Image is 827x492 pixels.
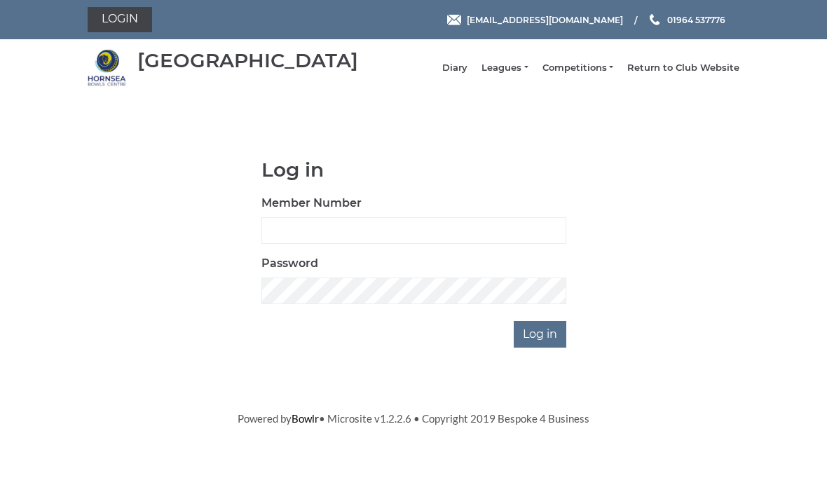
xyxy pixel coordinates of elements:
[650,14,659,25] img: Phone us
[261,159,566,181] h1: Log in
[261,195,362,212] label: Member Number
[627,62,739,74] a: Return to Club Website
[514,321,566,348] input: Log in
[261,255,318,272] label: Password
[442,62,467,74] a: Diary
[88,48,126,87] img: Hornsea Bowls Centre
[667,14,725,25] span: 01964 537776
[447,15,461,25] img: Email
[292,412,319,425] a: Bowlr
[238,412,589,425] span: Powered by • Microsite v1.2.2.6 • Copyright 2019 Bespoke 4 Business
[467,14,623,25] span: [EMAIL_ADDRESS][DOMAIN_NAME]
[648,13,725,27] a: Phone us 01964 537776
[137,50,358,71] div: [GEOGRAPHIC_DATA]
[542,62,613,74] a: Competitions
[447,13,623,27] a: Email [EMAIL_ADDRESS][DOMAIN_NAME]
[481,62,528,74] a: Leagues
[88,7,152,32] a: Login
